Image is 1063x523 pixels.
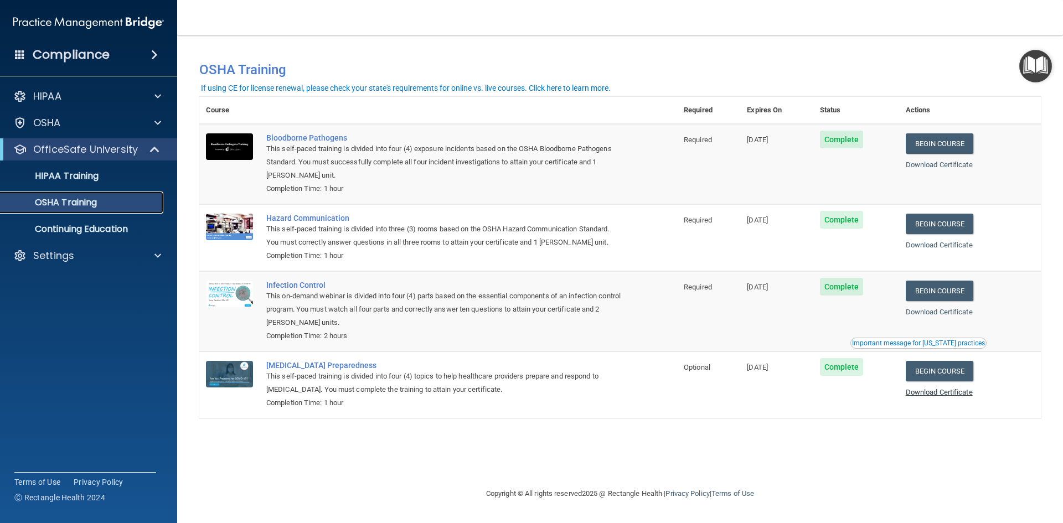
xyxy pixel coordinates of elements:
[13,12,164,34] img: PMB logo
[266,222,622,249] div: This self-paced training is divided into three (3) rooms based on the OSHA Hazard Communication S...
[747,216,768,224] span: [DATE]
[266,214,622,222] a: Hazard Communication
[906,133,973,154] a: Begin Course
[906,241,973,249] a: Download Certificate
[266,361,622,370] a: [MEDICAL_DATA] Preparedness
[33,116,61,130] p: OSHA
[665,489,709,498] a: Privacy Policy
[747,363,768,371] span: [DATE]
[906,281,973,301] a: Begin Course
[820,211,864,229] span: Complete
[14,492,105,503] span: Ⓒ Rectangle Health 2024
[266,182,622,195] div: Completion Time: 1 hour
[33,143,138,156] p: OfficeSafe University
[1019,50,1052,82] button: Open Resource Center
[7,224,158,235] p: Continuing Education
[747,136,768,144] span: [DATE]
[820,358,864,376] span: Complete
[266,329,622,343] div: Completion Time: 2 hours
[13,249,161,262] a: Settings
[820,278,864,296] span: Complete
[850,338,987,349] button: Read this if you are a dental practitioner in the state of CA
[266,133,622,142] a: Bloodborne Pathogens
[7,170,99,182] p: HIPAA Training
[199,62,1041,77] h4: OSHA Training
[199,97,260,124] th: Course
[677,97,740,124] th: Required
[418,476,822,511] div: Copyright © All rights reserved 2025 @ Rectangle Health | |
[13,90,161,103] a: HIPAA
[740,97,813,124] th: Expires On
[813,97,899,124] th: Status
[906,308,973,316] a: Download Certificate
[852,340,985,346] div: Important message for [US_STATE] practices
[33,249,74,262] p: Settings
[74,477,123,488] a: Privacy Policy
[906,388,973,396] a: Download Certificate
[266,289,622,329] div: This on-demand webinar is divided into four (4) parts based on the essential components of an inf...
[684,363,710,371] span: Optional
[711,489,754,498] a: Terms of Use
[33,47,110,63] h4: Compliance
[684,136,712,144] span: Required
[684,283,712,291] span: Required
[747,283,768,291] span: [DATE]
[266,396,622,410] div: Completion Time: 1 hour
[199,82,612,94] button: If using CE for license renewal, please check your state's requirements for online vs. live cours...
[899,97,1041,124] th: Actions
[14,477,60,488] a: Terms of Use
[684,216,712,224] span: Required
[266,249,622,262] div: Completion Time: 1 hour
[906,361,973,381] a: Begin Course
[906,160,973,169] a: Download Certificate
[266,281,622,289] a: Infection Control
[7,197,97,208] p: OSHA Training
[13,116,161,130] a: OSHA
[266,142,622,182] div: This self-paced training is divided into four (4) exposure incidents based on the OSHA Bloodborne...
[33,90,61,103] p: HIPAA
[906,214,973,234] a: Begin Course
[201,84,611,92] div: If using CE for license renewal, please check your state's requirements for online vs. live cours...
[13,143,161,156] a: OfficeSafe University
[820,131,864,148] span: Complete
[266,370,622,396] div: This self-paced training is divided into four (4) topics to help healthcare providers prepare and...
